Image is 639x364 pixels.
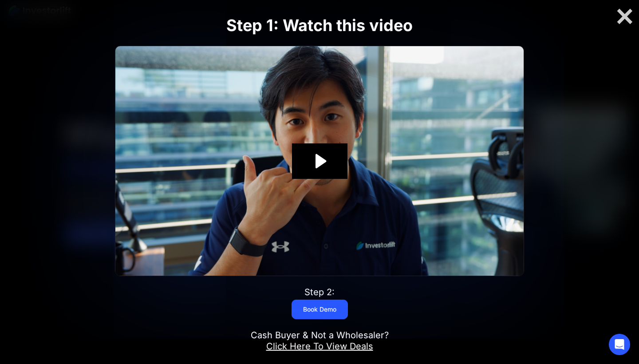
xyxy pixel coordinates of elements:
button: Play Video: Investorlift In Under 2 Minutes [292,143,347,179]
strong: Step 1: Watch this video [226,16,413,35]
div: Step 2: [304,287,335,298]
a: Click Here To View Deals [266,341,373,352]
div: Open Intercom Messenger [609,334,630,355]
a: Book Demo [292,300,348,319]
div: Cash Buyer & Not a Wholesaler? [251,330,389,352]
img: Video Thumbnail [115,46,524,276]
